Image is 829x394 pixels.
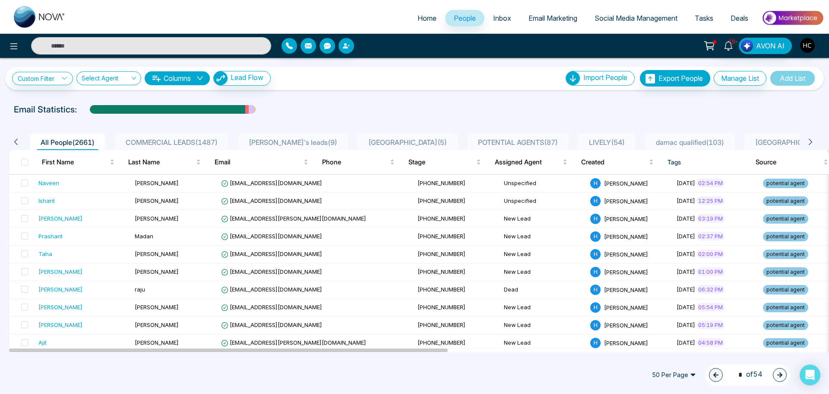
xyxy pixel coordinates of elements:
[38,179,59,187] div: Naveen
[500,317,587,334] td: New Lead
[500,263,587,281] td: New Lead
[686,10,722,26] a: Tasks
[135,215,179,222] span: [PERSON_NAME]
[696,196,725,205] span: 12:25 PM
[696,285,725,294] span: 06:32 PM
[38,232,63,240] div: Prashant
[741,40,753,52] img: Lead Flow
[763,214,808,224] span: potential agent
[800,38,815,53] img: User Avatar
[696,303,725,311] span: 05:54 PM
[315,150,402,174] th: Phone
[677,215,695,222] span: [DATE]
[677,286,695,293] span: [DATE]
[365,138,450,147] span: [GEOGRAPHIC_DATA] ( 5 )
[322,157,388,167] span: Phone
[488,150,574,174] th: Assigned Agent
[475,138,561,147] span: POTENTIAL AGENTS ( 87 )
[38,196,55,205] div: Ishant
[763,303,808,312] span: potential agent
[484,10,520,26] a: Inbox
[245,138,341,147] span: [PERSON_NAME]'s leads ( 9 )
[590,214,601,224] span: H
[696,179,725,187] span: 02:54 PM
[739,38,792,54] button: AVON AI
[221,215,366,222] span: [EMAIL_ADDRESS][PERSON_NAME][DOMAIN_NAME]
[658,74,703,83] span: Export People
[677,233,695,240] span: [DATE]
[402,150,488,174] th: Stage
[418,197,465,204] span: [PHONE_NUMBER]
[661,150,748,174] th: Tags
[122,138,221,147] span: COMMERCIAL LEADS ( 1487 )
[215,157,302,167] span: Email
[221,321,322,328] span: [EMAIL_ADDRESS][DOMAIN_NAME]
[418,339,465,346] span: [PHONE_NUMBER]
[696,250,725,258] span: 02:00 PM
[121,150,208,174] th: Last Name
[221,179,322,186] span: [EMAIL_ADDRESS][DOMAIN_NAME]
[763,196,808,206] span: potential agent
[677,321,695,328] span: [DATE]
[42,157,108,167] span: First Name
[800,365,820,385] div: Open Intercom Messenger
[208,150,315,174] th: Email
[520,10,586,26] a: Email Marketing
[696,232,725,240] span: 02:37 PM
[418,304,465,311] span: [PHONE_NUMBER]
[221,339,366,346] span: [EMAIL_ADDRESS][PERSON_NAME][DOMAIN_NAME]
[640,70,710,86] button: Export People
[500,246,587,263] td: New Lead
[695,14,713,22] span: Tasks
[231,73,263,82] span: Lead Flow
[761,8,824,28] img: Market-place.gif
[677,268,695,275] span: [DATE]
[696,214,725,223] span: 03:19 PM
[221,268,322,275] span: [EMAIL_ADDRESS][DOMAIN_NAME]
[500,192,587,210] td: Unspecified
[408,157,475,167] span: Stage
[763,285,808,295] span: potential agent
[37,138,98,147] span: All People ( 2661 )
[38,250,52,258] div: Taha
[586,10,686,26] a: Social Media Management
[418,179,465,186] span: [PHONE_NUMBER]
[221,250,322,257] span: [EMAIL_ADDRESS][DOMAIN_NAME]
[418,233,465,240] span: [PHONE_NUMBER]
[418,14,437,22] span: Home
[604,197,648,204] span: [PERSON_NAME]
[677,250,695,257] span: [DATE]
[763,250,808,259] span: potential agent
[135,304,179,311] span: [PERSON_NAME]
[500,281,587,299] td: Dead
[221,233,322,240] span: [EMAIL_ADDRESS][DOMAIN_NAME]
[135,286,145,293] span: raju
[38,267,82,276] div: [PERSON_NAME]
[581,157,647,167] span: Created
[409,10,445,26] a: Home
[763,179,808,188] span: potential agent
[590,231,601,242] span: H
[196,75,203,82] span: down
[128,157,194,167] span: Last Name
[604,268,648,275] span: [PERSON_NAME]
[714,71,766,86] button: Manage List
[221,304,322,311] span: [EMAIL_ADDRESS][DOMAIN_NAME]
[500,334,587,352] td: New Lead
[677,197,695,204] span: [DATE]
[590,320,601,330] span: H
[604,286,648,293] span: [PERSON_NAME]
[763,232,808,241] span: potential agent
[418,268,465,275] span: [PHONE_NUMBER]
[590,196,601,206] span: H
[135,339,179,346] span: [PERSON_NAME]
[500,299,587,317] td: New Lead
[35,150,121,174] th: First Name
[763,320,808,330] span: potential agent
[493,14,511,22] span: Inbox
[418,286,465,293] span: [PHONE_NUMBER]
[728,38,736,45] span: 10+
[495,157,561,167] span: Assigned Agent
[604,179,648,186] span: [PERSON_NAME]
[454,14,476,22] span: People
